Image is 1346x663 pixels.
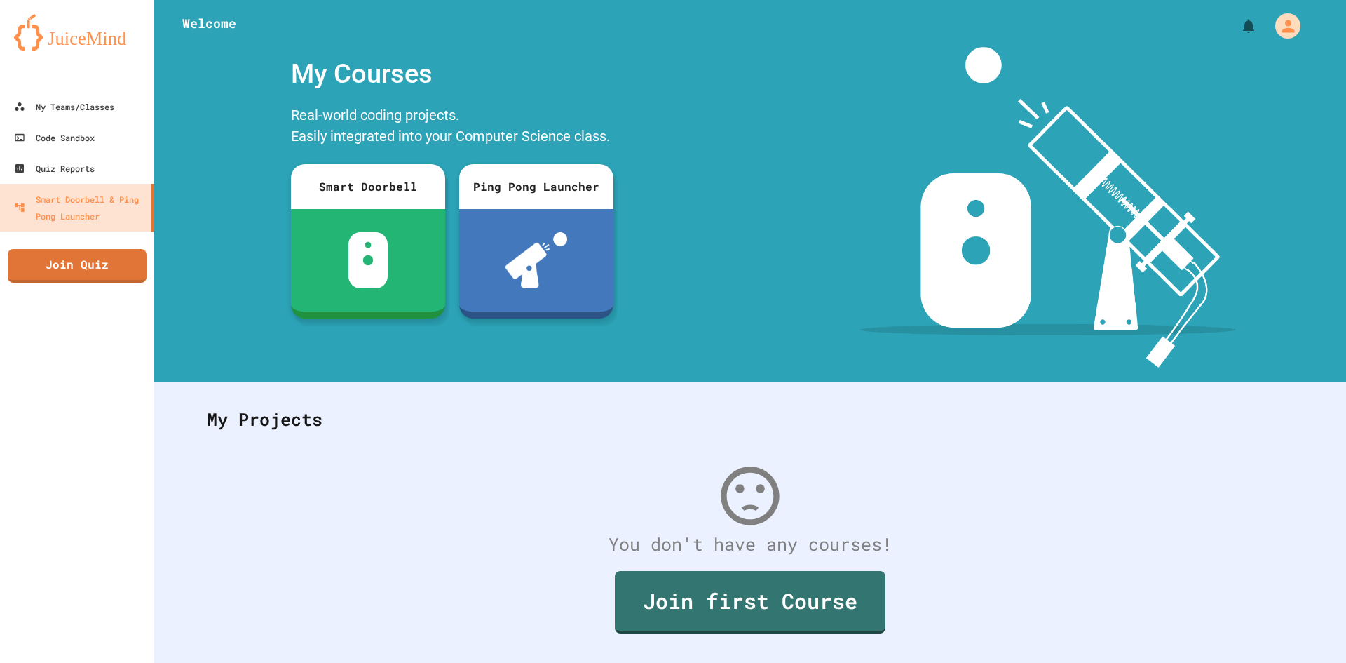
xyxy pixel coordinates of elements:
div: My Teams/Classes [14,98,114,115]
div: My Projects [193,392,1307,447]
div: My Account [1260,10,1304,42]
div: Ping Pong Launcher [459,164,613,209]
img: ppl-with-ball.png [505,232,568,288]
div: My Courses [284,47,620,101]
div: Real-world coding projects. Easily integrated into your Computer Science class. [284,101,620,154]
div: Code Sandbox [14,129,95,146]
img: logo-orange.svg [14,14,140,51]
img: sdb-white.svg [348,232,388,288]
a: Join first Course [615,571,885,634]
div: My Notifications [1214,14,1260,38]
img: banner-image-my-projects.png [860,47,1236,368]
iframe: chat widget [1287,607,1332,649]
div: Smart Doorbell & Ping Pong Launcher [14,191,146,225]
iframe: chat widget [1230,546,1332,605]
div: You don't have any courses! [193,531,1307,558]
div: Smart Doorbell [291,164,445,209]
a: Join Quiz [8,249,147,283]
div: Quiz Reports [14,160,95,177]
